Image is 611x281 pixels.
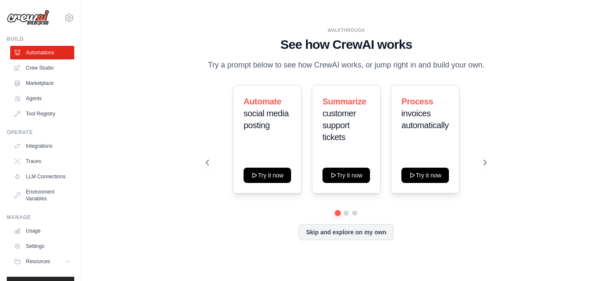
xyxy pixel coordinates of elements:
a: Agents [10,92,74,105]
a: Settings [10,239,74,253]
div: WALKTHROUGH [206,27,487,34]
p: Try a prompt below to see how CrewAI works, or jump right in and build your own. [206,59,487,71]
a: Marketplace [10,76,74,90]
a: Tool Registry [10,107,74,121]
span: customer support tickets [322,109,356,142]
button: Try it now [244,168,291,183]
span: invoices automatically [401,109,449,130]
span: Process [401,97,433,106]
h1: See how CrewAI works [206,37,487,52]
button: Try it now [322,168,370,183]
img: Logo [7,10,49,26]
a: Integrations [10,139,74,153]
div: Build [7,36,74,42]
a: Crew Studio [10,61,74,75]
iframe: Chat Widget [569,240,611,281]
span: Summarize [322,97,366,106]
button: Try it now [401,168,449,183]
a: Automations [10,46,74,59]
div: Operate [7,129,74,136]
a: LLM Connections [10,170,74,183]
a: Environment Variables [10,185,74,205]
button: Resources [10,255,74,268]
a: Usage [10,224,74,238]
a: Traces [10,155,74,168]
div: Manage [7,214,74,221]
span: social media posting [244,109,289,130]
button: Skip and explore on my own [299,224,393,240]
span: Resources [26,258,50,265]
span: Automate [244,97,281,106]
